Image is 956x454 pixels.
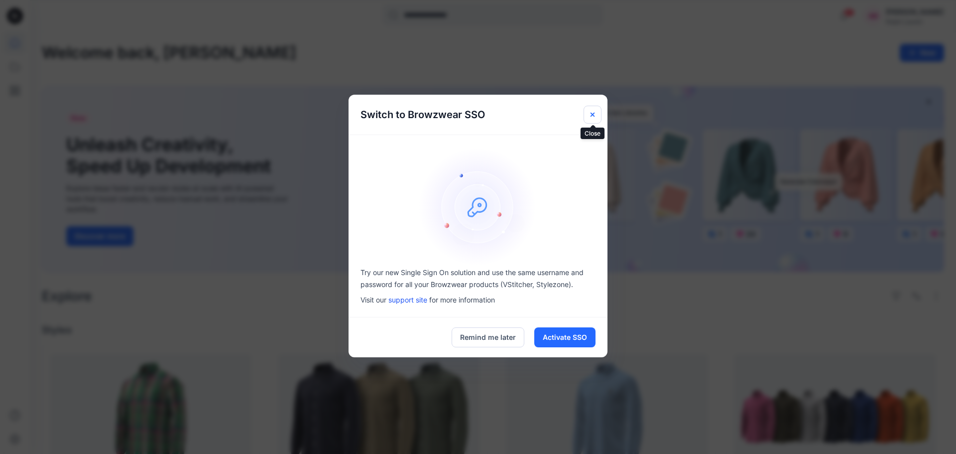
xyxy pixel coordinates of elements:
button: Remind me later [452,327,524,347]
button: Close [584,106,601,124]
h5: Switch to Browzwear SSO [349,95,497,135]
button: Activate SSO [534,327,596,347]
img: onboarding-sz2.46497b1a466840e1406823e529e1e164.svg [418,147,538,267]
a: support site [388,296,427,304]
p: Visit our for more information [360,295,596,305]
p: Try our new Single Sign On solution and use the same username and password for all your Browzwear... [360,267,596,291]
